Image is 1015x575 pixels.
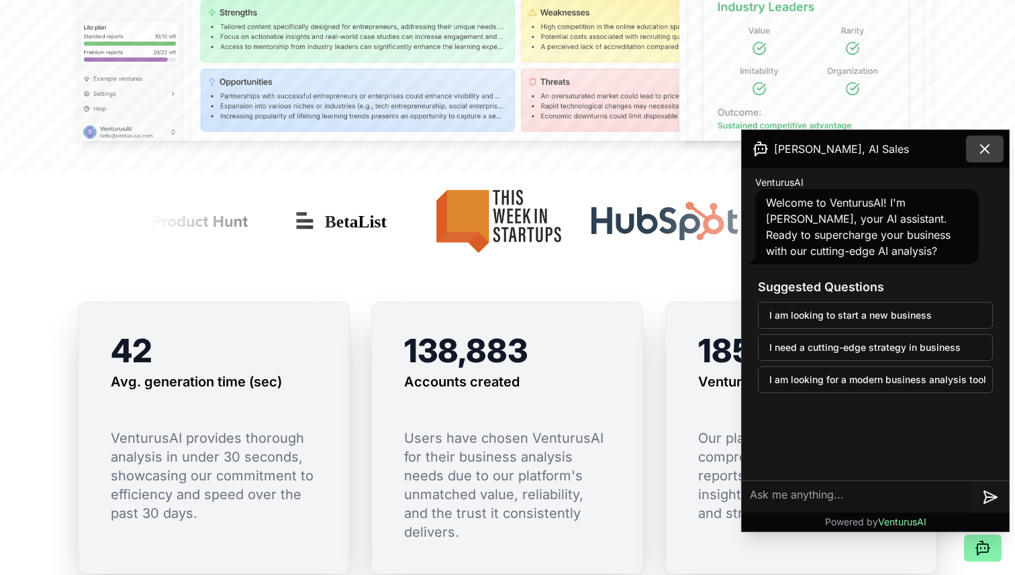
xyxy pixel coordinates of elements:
[825,515,926,529] p: Powered by
[758,334,993,361] button: I need a cutting-edge strategy in business
[878,516,926,527] span: VenturusAI
[404,372,520,391] h3: Accounts created
[758,366,993,393] button: I am looking for a modern business analysis tool
[111,372,282,391] h3: Avg. generation time (sec)
[111,331,152,370] span: 42
[410,178,574,264] img: This Week in Startups
[758,278,993,297] h3: Suggested Questions
[111,429,317,523] p: VenturusAI provides thorough analysis in under 30 seconds, showcasing our commitment to efficienc...
[774,141,909,157] span: [PERSON_NAME], AI Sales
[698,372,818,391] h3: Ventures analyzed
[698,429,904,523] p: Our platform generated comprehensive business reports, each offering tailored insights for decisi...
[404,331,528,370] span: 138,883
[698,331,820,370] span: 185,570
[77,178,268,264] img: Product Hunt
[758,302,993,329] button: I am looking to start a new business
[585,201,732,242] img: Hubspot
[755,176,804,189] span: VenturusAI
[279,201,399,242] img: Betalist
[766,196,951,258] span: Welcome to VenturusAI! I'm [PERSON_NAME], your AI assistant. Ready to supercharge your business w...
[404,429,610,541] p: Users have chosen VenturusAI for their business analysis needs due to our platform's unmatched va...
